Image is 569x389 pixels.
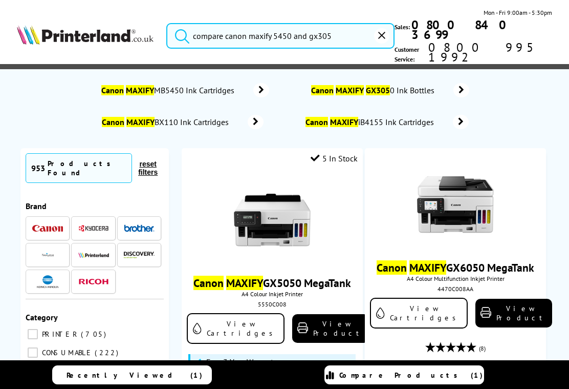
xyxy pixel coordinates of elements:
img: Kyocera [78,224,109,232]
a: Printerland Logo [17,25,153,47]
img: Canon [32,225,63,232]
span: PRINTER [39,330,80,339]
button: reset filters [132,159,164,177]
input: PRINTER 705 [28,329,38,339]
mark: MAXIFY [409,260,446,275]
span: 0 Ink Bottles [310,85,439,95]
input: CONSUMABLE 222 [28,347,38,358]
div: 5 In Stock [311,153,358,163]
span: A4 Colour Multifunction Inkjet Printer [370,275,541,282]
a: Canon MAXIFYGX5050 MegaTank [193,276,351,290]
img: Ricoh [78,279,109,284]
span: iB4155 Ink Cartridges [304,117,438,127]
a: Canon MAXIFYiB4155 Ink Cartridges [304,115,469,129]
a: Canon MAXIFYBX110 Ink Cartridges [101,115,264,129]
a: Canon MAXIFYGX6050 MegaTank [377,260,534,275]
img: Canon-GX6050-Front-Closed-Small.jpg [417,166,494,243]
mark: MAXIFY [126,117,155,127]
span: BX110 Ink Cartridges [101,117,233,127]
span: 953 [31,163,45,173]
span: Customer Service: [395,43,552,64]
mark: MAXIFY [330,117,358,127]
mark: MAXIFY [226,276,263,290]
img: Canon-GX5050-Front-Main-Small.jpg [234,181,311,258]
a: Canon MAXIFY GX3050 Ink Bottles [310,83,469,97]
mark: GX305 [366,85,390,95]
mark: Canon [101,85,124,95]
a: 0800 840 3699 [410,20,552,39]
span: Category [26,312,58,322]
span: Sales: [395,22,410,32]
img: Navigator [41,249,54,261]
a: Recently Viewed (1) [52,365,212,384]
span: A4 Colour Inkjet Printer [187,290,358,298]
mark: Canon [102,117,124,127]
span: (8) [479,339,486,358]
a: Compare Products (1) [324,365,484,384]
a: View Product [292,314,369,343]
span: Compare Products (1) [339,371,483,380]
span: Free 3 Year Warranty [206,357,277,367]
img: Printerland Logo [17,25,153,45]
span: 705 [81,330,108,339]
mark: Canon [305,117,328,127]
a: View Cartridges [187,313,284,344]
b: 0800 840 3699 [411,17,514,43]
a: View Product [475,299,552,327]
img: Brother [124,224,155,232]
mark: Canon [193,276,224,290]
span: 222 [95,348,121,357]
span: 0800 995 1992 [427,43,552,62]
span: MB5450 Ink Cartridges [100,85,238,95]
mark: Canon [377,260,407,275]
mark: MAXIFY [126,85,154,95]
a: Canon MAXIFYMB5450 Ink Cartridges [100,83,269,97]
span: CONSUMABLE [39,348,94,357]
input: Search product or brand [166,23,395,49]
img: Konica Minolta [37,275,59,288]
span: Brand [26,201,47,211]
mark: MAXIFY [336,85,364,95]
div: 5550C008 [189,300,355,308]
mark: Canon [311,85,334,95]
div: 4470C008AA [373,285,538,293]
span: Recently Viewed (1) [67,371,203,380]
div: Products Found [48,159,126,177]
img: Discovery [124,252,155,258]
span: Mon - Fri 9:00am - 5:30pm [484,8,552,17]
img: Printerland [78,252,109,257]
a: View Cartridges [370,298,468,329]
